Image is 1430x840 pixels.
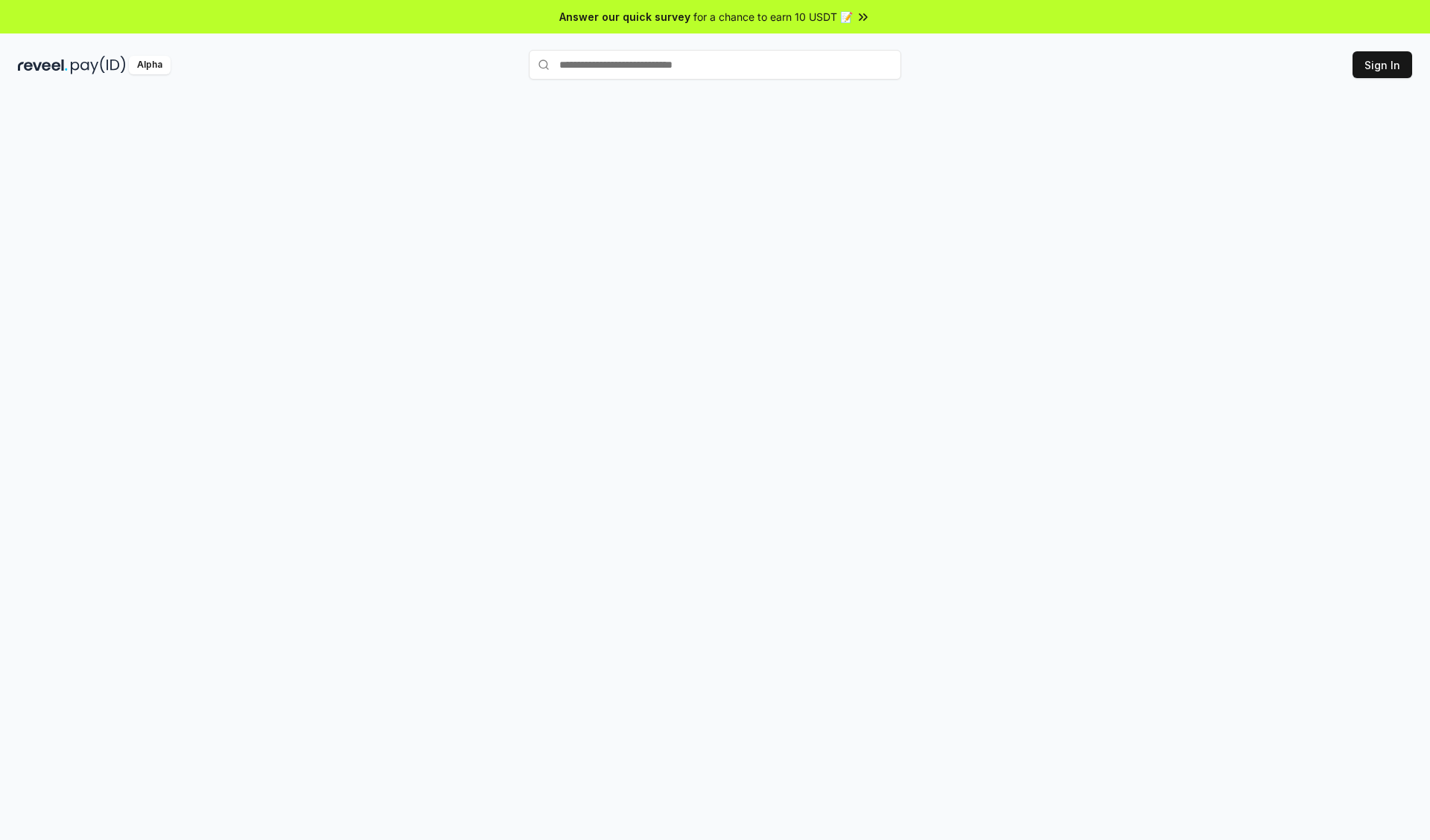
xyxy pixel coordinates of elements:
button: Sign In [1353,51,1412,78]
img: reveel_dark [18,56,68,74]
span: Answer our quick survey [559,9,690,25]
span: for a chance to earn 10 USDT 📝 [693,9,853,25]
div: Alpha [129,56,171,74]
img: pay_id [71,56,126,74]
